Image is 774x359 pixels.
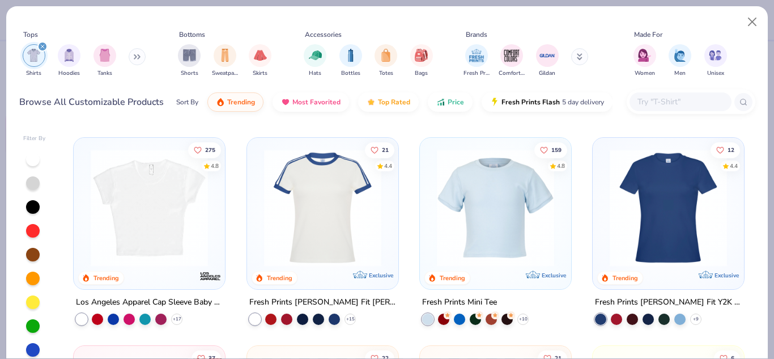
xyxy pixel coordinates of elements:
button: filter button [304,44,326,78]
span: 159 [551,147,562,153]
div: 4.8 [557,162,565,171]
span: 5 day delivery [562,96,604,109]
span: Hoodies [58,69,80,78]
span: Top Rated [378,98,410,107]
span: Men [674,69,686,78]
div: Fresh Prints [PERSON_NAME] Fit [PERSON_NAME] Shirt with Stripes [249,295,396,310]
img: Shorts Image [183,49,196,62]
span: Trending [227,98,255,107]
div: Fresh Prints [PERSON_NAME] Fit Y2K Shirt [595,295,742,310]
span: Exclusive [715,272,739,279]
img: Comfort Colors Image [503,47,520,64]
div: 4.4 [730,162,738,171]
div: filter for Bags [410,44,433,78]
button: filter button [704,44,727,78]
div: Accessories [305,29,342,40]
img: b0603986-75a5-419a-97bc-283c66fe3a23 [85,149,214,267]
div: filter for Skirts [249,44,271,78]
span: 21 [381,147,388,153]
div: filter for Bottles [339,44,362,78]
div: Los Angeles Apparel Cap Sleeve Baby Rib Crop Top [76,295,223,310]
div: filter for Totes [375,44,397,78]
button: Most Favorited [273,92,349,112]
img: 6a9a0a85-ee36-4a89-9588-981a92e8a910 [604,149,733,267]
img: trending.gif [216,98,225,107]
span: Unisex [707,69,724,78]
span: Bottles [341,69,360,78]
span: Totes [379,69,393,78]
button: Top Rated [358,92,419,112]
button: filter button [339,44,362,78]
span: Most Favorited [292,98,341,107]
span: Skirts [253,69,267,78]
span: + 17 [173,316,181,323]
button: filter button [463,44,490,78]
button: Trending [207,92,263,112]
button: filter button [633,44,656,78]
span: Sweatpants [212,69,238,78]
div: Tops [23,29,38,40]
img: flash.gif [490,98,499,107]
div: filter for Tanks [93,44,116,78]
div: filter for Shirts [23,44,45,78]
div: Browse All Customizable Products [19,95,164,109]
span: Hats [309,69,321,78]
img: Los Angeles Apparel logo [199,265,222,288]
span: 12 [728,147,734,153]
div: filter for Women [633,44,656,78]
button: filter button [499,44,525,78]
span: Tanks [97,69,112,78]
img: Bottles Image [345,49,357,62]
button: filter button [58,44,80,78]
div: 4.4 [384,162,392,171]
img: Women Image [638,49,651,62]
div: filter for Hoodies [58,44,80,78]
img: 6655140b-3687-4af1-8558-345f9851c5b3 [560,149,688,267]
div: filter for Gildan [536,44,559,78]
span: Exclusive [542,272,566,279]
button: Fresh Prints Flash5 day delivery [482,92,613,112]
button: filter button [669,44,691,78]
button: filter button [212,44,238,78]
button: filter button [93,44,116,78]
span: + 10 [518,316,527,323]
img: TopRated.gif [367,98,376,107]
img: Bags Image [415,49,427,62]
button: filter button [536,44,559,78]
span: Comfort Colors [499,69,525,78]
img: Fresh Prints Image [468,47,485,64]
span: Exclusive [369,272,393,279]
img: dcfe7741-dfbe-4acc-ad9a-3b0f92b71621 [431,149,560,267]
img: Hoodies Image [63,49,75,62]
div: Sort By [176,97,198,107]
span: Bags [415,69,428,78]
span: Fresh Prints Flash [501,98,560,107]
span: Fresh Prints [463,69,490,78]
span: 275 [205,147,215,153]
div: filter for Sweatpants [212,44,238,78]
div: Bottoms [179,29,205,40]
img: Skirts Image [254,49,267,62]
div: Fresh Prints Mini Tee [422,295,497,310]
button: filter button [249,44,271,78]
img: e5540c4d-e74a-4e58-9a52-192fe86bec9f [258,149,387,267]
div: filter for Hats [304,44,326,78]
button: Close [742,11,763,33]
button: Like [711,142,740,158]
div: filter for Comfort Colors [499,44,525,78]
button: Like [534,142,567,158]
span: Women [635,69,655,78]
div: filter for Fresh Prints [463,44,490,78]
span: + 15 [346,316,354,323]
span: + 9 [693,316,699,323]
div: filter for Men [669,44,691,78]
div: Filter By [23,134,46,143]
img: Gildan Image [539,47,556,64]
button: Price [428,92,473,112]
button: Like [188,142,221,158]
img: 77058d13-6681-46a4-a602-40ee85a356b7 [387,149,516,267]
button: filter button [23,44,45,78]
button: filter button [375,44,397,78]
img: Unisex Image [709,49,722,62]
img: Shirts Image [27,49,40,62]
